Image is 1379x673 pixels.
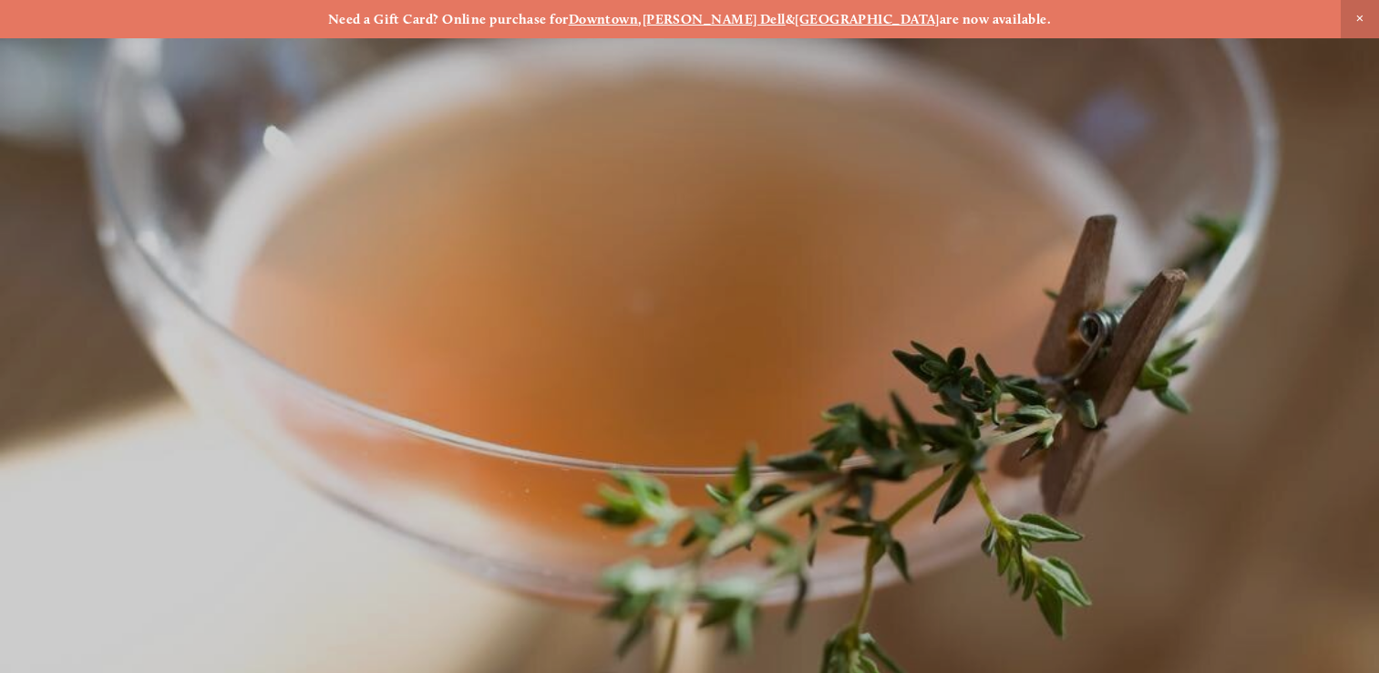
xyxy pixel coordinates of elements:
[940,11,1051,27] strong: are now available.
[569,11,639,27] a: Downtown
[786,11,795,27] strong: &
[638,11,642,27] strong: ,
[643,11,786,27] a: [PERSON_NAME] Dell
[795,11,940,27] a: [GEOGRAPHIC_DATA]
[328,11,569,27] strong: Need a Gift Card? Online purchase for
